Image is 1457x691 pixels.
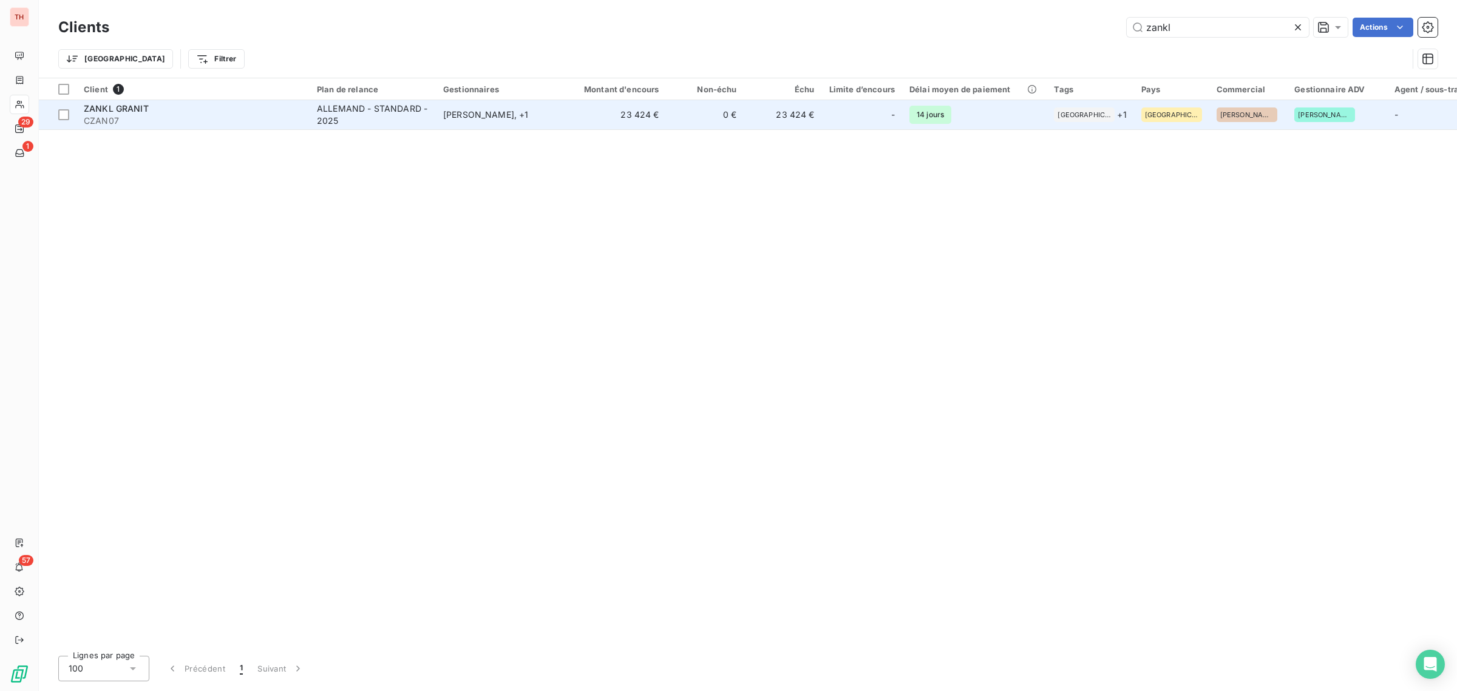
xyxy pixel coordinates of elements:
[18,117,33,128] span: 29
[1145,111,1198,118] span: [GEOGRAPHIC_DATA]
[1058,111,1111,118] span: [GEOGRAPHIC_DATA]
[1394,109,1398,120] span: -
[317,103,429,127] div: ALLEMAND - STANDARD - 2025
[443,109,555,121] div: [PERSON_NAME] , + 1
[1220,111,1274,118] span: [PERSON_NAME]
[317,84,429,94] div: Plan de relance
[10,664,29,684] img: Logo LeanPay
[58,49,173,69] button: [GEOGRAPHIC_DATA]
[674,84,737,94] div: Non-échu
[443,84,555,94] div: Gestionnaires
[1298,111,1351,118] span: [PERSON_NAME]
[1127,18,1309,37] input: Rechercher
[84,103,149,114] span: ZANKL GRANIT
[569,84,659,94] div: Montant d'encours
[10,7,29,27] div: TH
[752,84,815,94] div: Échu
[1141,84,1202,94] div: Pays
[233,656,250,681] button: 1
[250,656,311,681] button: Suivant
[22,141,33,152] span: 1
[69,662,83,675] span: 100
[19,555,33,566] span: 57
[667,100,744,129] td: 0 €
[58,16,109,38] h3: Clients
[188,49,244,69] button: Filtrer
[744,100,822,129] td: 23 424 €
[84,84,108,94] span: Client
[1294,84,1379,94] div: Gestionnaire ADV
[1117,108,1126,121] span: + 1
[829,84,895,94] div: Limite d’encours
[84,115,302,127] span: CZAN07
[562,100,667,129] td: 23 424 €
[1054,84,1126,94] div: Tags
[909,84,1039,94] div: Délai moyen de paiement
[891,109,895,121] span: -
[1416,650,1445,679] div: Open Intercom Messenger
[1217,84,1280,94] div: Commercial
[113,84,124,95] span: 1
[240,662,243,675] span: 1
[1353,18,1413,37] button: Actions
[909,106,951,124] span: 14 jours
[159,656,233,681] button: Précédent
